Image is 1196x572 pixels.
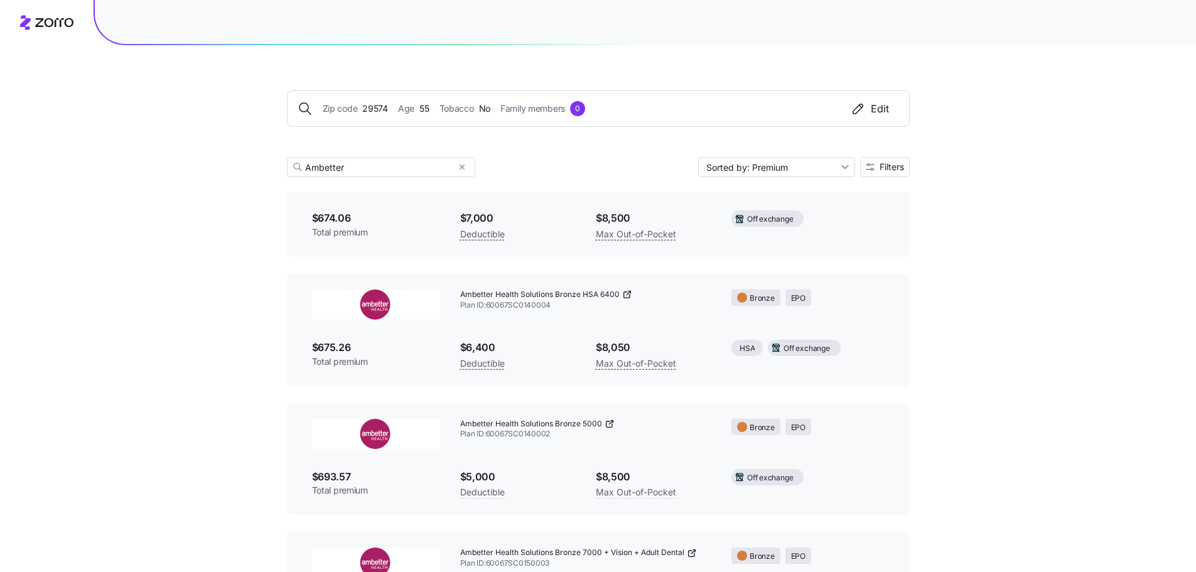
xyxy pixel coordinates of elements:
span: Off exchange [747,213,793,225]
span: Tobacco [439,102,474,116]
div: 0 [570,101,585,116]
span: Bronze [750,293,775,305]
span: Bronze [750,422,775,434]
span: Bronze [750,551,775,563]
input: Sort by [698,157,855,177]
span: EPO [791,293,805,305]
span: $674.06 [312,210,440,226]
span: 29574 [362,102,388,116]
span: Off exchange [784,343,829,355]
span: Max Out-of-Pocket [596,485,676,500]
span: EPO [791,551,805,563]
span: Max Out-of-Pocket [596,227,676,242]
span: Total premium [312,484,440,497]
span: Plan ID: 60067SC0140004 [460,300,712,311]
span: $675.26 [312,340,440,355]
span: Total premium [312,355,440,368]
span: Zip code [323,102,358,116]
span: Ambetter Health Solutions Bronze 7000 + Vision + Adult Dental [460,548,684,558]
span: $8,050 [596,340,711,355]
span: Deductible [460,485,505,500]
div: Edit [851,101,889,116]
span: $7,000 [460,210,576,226]
img: Ambetter [312,289,440,320]
span: $8,500 [596,469,711,485]
span: Off exchange [747,472,793,484]
span: $8,500 [596,210,711,226]
input: Plan ID, carrier etc. [287,157,475,177]
span: Deductible [460,356,505,371]
span: $5,000 [460,469,576,485]
span: Ambetter Health Solutions Bronze HSA 6400 [460,289,620,300]
span: $6,400 [460,340,576,355]
span: Age [398,102,414,116]
img: Ambetter [312,419,440,449]
span: Plan ID: 60067SC0140002 [460,429,712,440]
span: $693.57 [312,469,440,485]
span: Ambetter Health Solutions Bronze 5000 [460,419,602,429]
span: Filters [880,163,904,171]
span: Deductible [460,227,505,242]
span: Total premium [312,226,440,239]
span: HSA [740,343,755,355]
span: Family members [500,102,565,116]
button: Edit [841,101,899,116]
span: 55 [419,102,429,116]
button: Filters [860,157,910,177]
span: EPO [791,422,805,434]
span: Max Out-of-Pocket [596,356,676,371]
span: No [479,102,490,116]
span: Plan ID: 60067SC0150003 [460,558,712,569]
